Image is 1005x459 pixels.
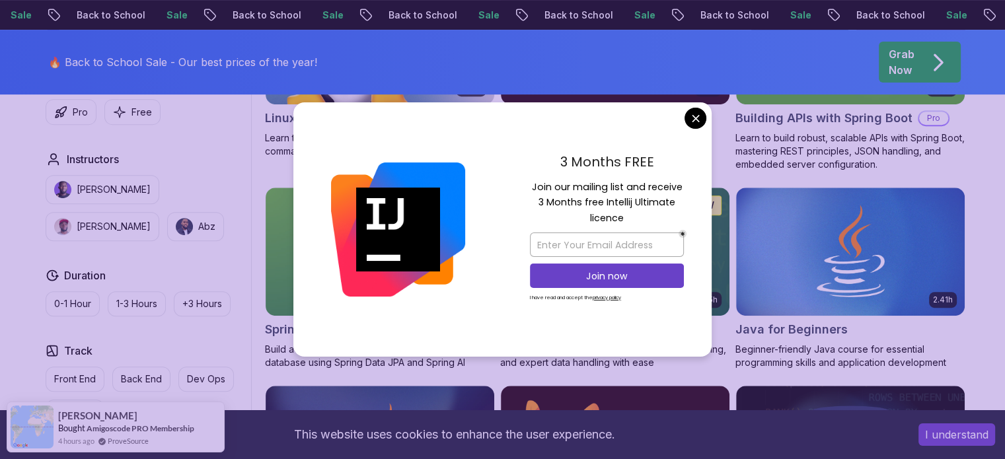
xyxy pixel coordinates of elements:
p: Pro [919,112,948,125]
p: Abz [198,220,215,233]
p: +3 Hours [182,297,222,310]
span: Bought [58,423,85,433]
a: Java for Beginners card2.41hJava for BeginnersBeginner-friendly Java course for essential program... [735,187,965,369]
p: 1-3 Hours [116,297,157,310]
button: Accept cookies [918,423,995,446]
button: 1-3 Hours [108,291,166,316]
p: Sale [749,9,792,22]
button: 0-1 Hour [46,291,100,316]
h2: Spring Boot for Beginners [265,320,416,339]
p: Sale [126,9,168,22]
p: Learn to build robust, scalable APIs with Spring Boot, mastering REST principles, JSON handling, ... [735,131,965,171]
p: 🔥 Back to School Sale - Our best prices of the year! [48,54,317,70]
p: Back to School [659,9,749,22]
p: [PERSON_NAME] [77,220,151,233]
img: instructor img [176,218,193,235]
button: Pro [46,99,96,125]
p: Sale [437,9,480,22]
button: instructor imgAbz [167,212,224,241]
img: instructor img [54,218,71,235]
p: Back End [121,372,162,386]
p: Back to School [815,9,905,22]
p: Sale [281,9,324,22]
h2: Java for Beginners [735,320,848,339]
p: Build a CRUD API with Spring Boot and PostgreSQL database using Spring Data JPA and Spring AI [265,343,495,369]
h2: Linux Fundamentals [265,109,382,127]
button: Front End [46,367,104,392]
button: Full Stack [46,400,104,425]
p: [PERSON_NAME] [77,183,151,196]
img: Spring Boot for Beginners card [266,188,494,316]
p: Beginner-friendly Java course for essential programming skills and application development [735,343,965,369]
a: Amigoscode PRO Membership [87,423,194,434]
button: instructor img[PERSON_NAME] [46,212,159,241]
button: instructor img[PERSON_NAME] [46,175,159,204]
p: Sale [593,9,636,22]
img: provesource social proof notification image [11,406,54,448]
p: Grab Now [889,46,914,78]
p: Back to School [192,9,281,22]
p: Sale [905,9,948,22]
p: Learn the fundamentals of Linux and how to use the command line [265,131,495,158]
p: Back to School [348,9,437,22]
button: Dev Ops [178,367,234,392]
p: Back to School [36,9,126,22]
p: 0-1 Hour [54,297,91,310]
p: 2.41h [933,295,953,305]
p: Dev Ops [187,372,225,386]
span: 4 hours ago [58,435,94,446]
p: Front End [54,372,96,386]
a: Spring Boot for Beginners card1.67hNEWSpring Boot for BeginnersBuild a CRUD API with Spring Boot ... [265,187,495,369]
p: Back to School [503,9,593,22]
span: [PERSON_NAME] [58,410,137,421]
p: Pro [73,106,88,119]
button: +3 Hours [174,291,231,316]
button: Back End [112,367,170,392]
a: ProveSource [108,435,149,446]
p: Free [131,106,152,119]
img: Java for Beginners card [736,188,965,316]
h2: Instructors [67,151,119,167]
h2: Track [64,343,93,359]
h2: Building APIs with Spring Boot [735,109,912,127]
h2: Duration [64,267,106,283]
img: instructor img [54,181,71,198]
div: This website uses cookies to enhance the user experience. [10,420,899,449]
button: Free [104,99,161,125]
